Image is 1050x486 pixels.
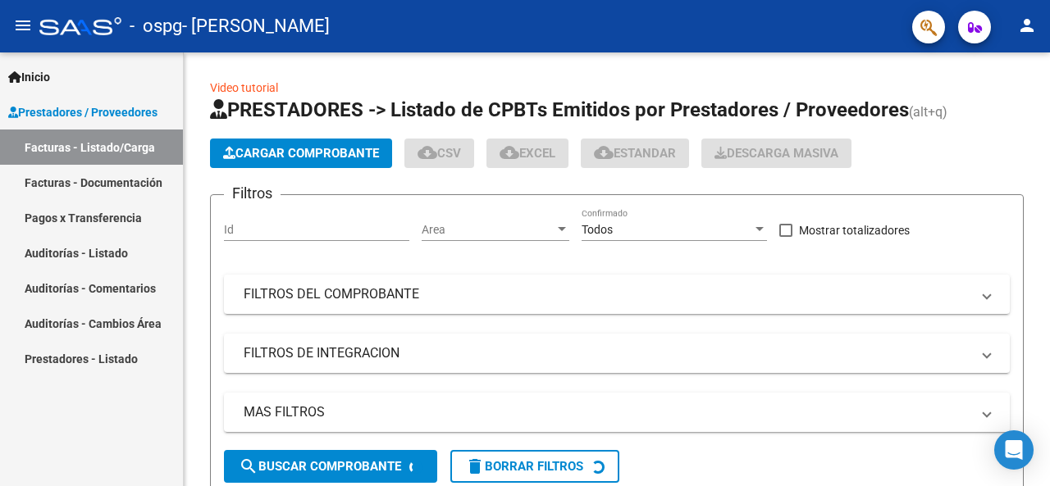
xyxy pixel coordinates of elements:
[210,81,278,94] a: Video tutorial
[182,8,330,44] span: - [PERSON_NAME]
[224,275,1010,314] mat-expansion-panel-header: FILTROS DEL COMPROBANTE
[1017,16,1037,35] mat-icon: person
[8,68,50,86] span: Inicio
[582,223,613,236] span: Todos
[714,146,838,161] span: Descarga Masiva
[244,285,970,303] mat-panel-title: FILTROS DEL COMPROBANTE
[594,146,676,161] span: Estandar
[594,143,614,162] mat-icon: cloud_download
[224,450,437,483] button: Buscar Comprobante
[465,459,583,474] span: Borrar Filtros
[581,139,689,168] button: Estandar
[422,223,555,237] span: Area
[239,456,258,476] mat-icon: search
[450,450,619,483] button: Borrar Filtros
[8,103,157,121] span: Prestadores / Proveedores
[210,98,909,121] span: PRESTADORES -> Listado de CPBTs Emitidos por Prestadores / Proveedores
[244,403,970,421] mat-panel-title: MAS FILTROS
[500,143,519,162] mat-icon: cloud_download
[224,334,1010,373] mat-expansion-panel-header: FILTROS DE INTEGRACION
[994,430,1034,470] div: Open Intercom Messenger
[799,220,910,240] span: Mostrar totalizadores
[224,393,1010,432] mat-expansion-panel-header: MAS FILTROS
[465,456,485,476] mat-icon: delete
[13,16,33,35] mat-icon: menu
[418,146,461,161] span: CSV
[486,139,568,168] button: EXCEL
[210,139,392,168] button: Cargar Comprobante
[224,182,281,205] h3: Filtros
[223,146,379,161] span: Cargar Comprobante
[909,104,947,120] span: (alt+q)
[239,459,401,474] span: Buscar Comprobante
[500,146,555,161] span: EXCEL
[404,139,474,168] button: CSV
[130,8,182,44] span: - ospg
[244,344,970,362] mat-panel-title: FILTROS DE INTEGRACION
[701,139,851,168] button: Descarga Masiva
[418,143,437,162] mat-icon: cloud_download
[701,139,851,168] app-download-masive: Descarga masiva de comprobantes (adjuntos)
